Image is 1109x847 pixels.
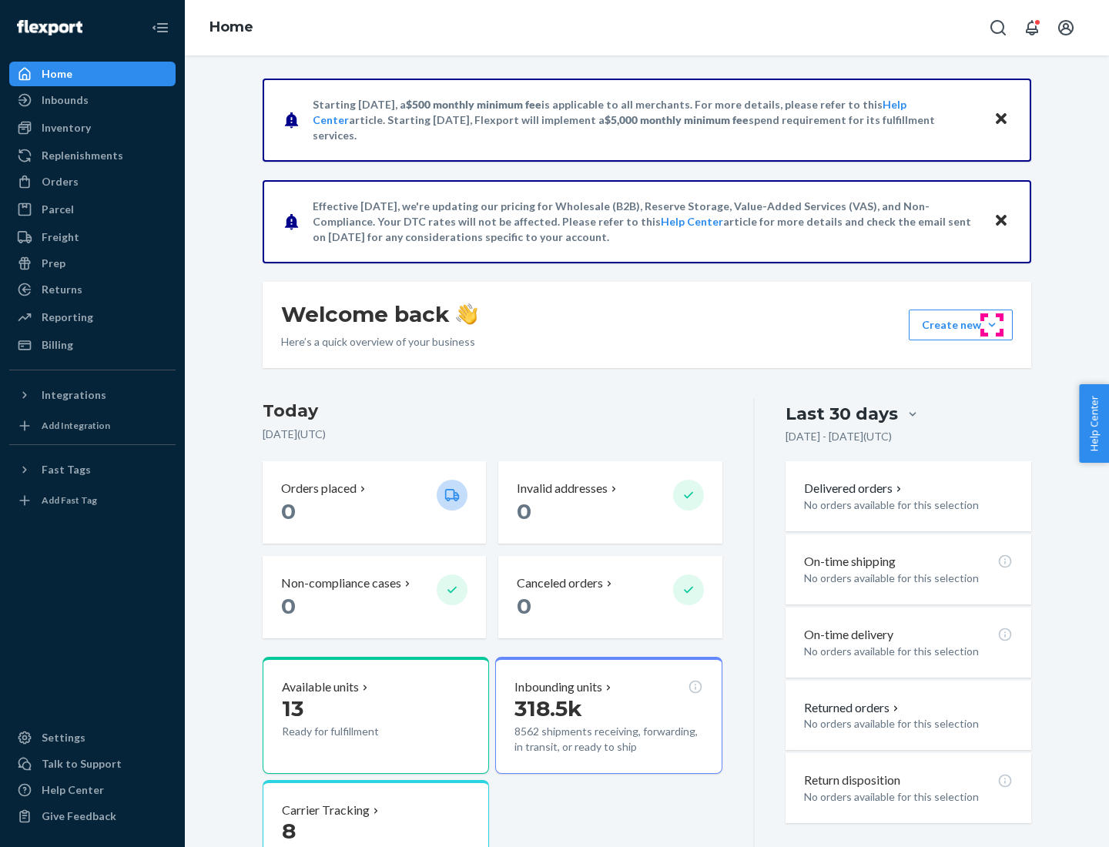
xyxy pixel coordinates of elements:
[991,109,1011,131] button: Close
[42,462,91,477] div: Fast Tags
[605,113,749,126] span: $5,000 monthly minimum fee
[42,337,73,353] div: Billing
[406,98,541,111] span: $500 monthly minimum fee
[804,772,900,789] p: Return disposition
[804,699,902,717] button: Returned orders
[9,277,176,302] a: Returns
[281,334,477,350] p: Here’s a quick overview of your business
[804,553,896,571] p: On-time shipping
[282,695,303,721] span: 13
[281,498,296,524] span: 0
[804,571,1013,586] p: No orders available for this selection
[263,556,486,638] button: Non-compliance cases 0
[281,574,401,592] p: Non-compliance cases
[804,480,905,497] button: Delivered orders
[42,174,79,189] div: Orders
[17,20,82,35] img: Flexport logo
[42,256,65,271] div: Prep
[42,387,106,403] div: Integrations
[42,808,116,824] div: Give Feedback
[42,92,89,108] div: Inbounds
[209,18,253,35] a: Home
[9,88,176,112] a: Inbounds
[263,461,486,544] button: Orders placed 0
[282,678,359,696] p: Available units
[514,678,602,696] p: Inbounding units
[495,657,722,774] button: Inbounding units318.5k8562 shipments receiving, forwarding, in transit, or ready to ship
[9,488,176,513] a: Add Fast Tag
[1050,12,1081,43] button: Open account menu
[9,778,176,802] a: Help Center
[804,644,1013,659] p: No orders available for this selection
[42,202,74,217] div: Parcel
[9,333,176,357] a: Billing
[983,12,1014,43] button: Open Search Box
[282,724,424,739] p: Ready for fulfillment
[263,427,722,442] p: [DATE] ( UTC )
[804,789,1013,805] p: No orders available for this selection
[1017,12,1047,43] button: Open notifications
[313,97,979,143] p: Starting [DATE], a is applicable to all merchants. For more details, please refer to this article...
[9,197,176,222] a: Parcel
[42,782,104,798] div: Help Center
[42,229,79,245] div: Freight
[514,695,582,721] span: 318.5k
[991,210,1011,233] button: Close
[514,724,702,755] p: 8562 shipments receiving, forwarding, in transit, or ready to ship
[42,148,123,163] div: Replenishments
[42,66,72,82] div: Home
[804,626,893,644] p: On-time delivery
[9,413,176,438] a: Add Integration
[9,62,176,86] a: Home
[9,457,176,482] button: Fast Tags
[9,725,176,750] a: Settings
[9,225,176,249] a: Freight
[42,756,122,772] div: Talk to Support
[282,802,370,819] p: Carrier Tracking
[456,303,477,325] img: hand-wave emoji
[9,115,176,140] a: Inventory
[9,305,176,330] a: Reporting
[804,497,1013,513] p: No orders available for this selection
[313,199,979,245] p: Effective [DATE], we're updating our pricing for Wholesale (B2B), Reserve Storage, Value-Added Se...
[498,556,722,638] button: Canceled orders 0
[281,300,477,328] h1: Welcome back
[281,593,296,619] span: 0
[42,494,97,507] div: Add Fast Tag
[1079,384,1109,463] button: Help Center
[9,383,176,407] button: Integrations
[145,12,176,43] button: Close Navigation
[517,593,531,619] span: 0
[909,310,1013,340] button: Create new
[804,716,1013,731] p: No orders available for this selection
[9,804,176,829] button: Give Feedback
[661,215,723,228] a: Help Center
[517,480,608,497] p: Invalid addresses
[42,120,91,136] div: Inventory
[263,657,489,774] button: Available units13Ready for fulfillment
[9,143,176,168] a: Replenishments
[498,461,722,544] button: Invalid addresses 0
[9,169,176,194] a: Orders
[42,730,85,745] div: Settings
[517,574,603,592] p: Canceled orders
[42,419,110,432] div: Add Integration
[9,251,176,276] a: Prep
[263,399,722,423] h3: Today
[517,498,531,524] span: 0
[281,480,357,497] p: Orders placed
[42,282,82,297] div: Returns
[786,429,892,444] p: [DATE] - [DATE] ( UTC )
[197,5,266,50] ol: breadcrumbs
[9,752,176,776] a: Talk to Support
[282,818,296,844] span: 8
[786,402,898,426] div: Last 30 days
[42,310,93,325] div: Reporting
